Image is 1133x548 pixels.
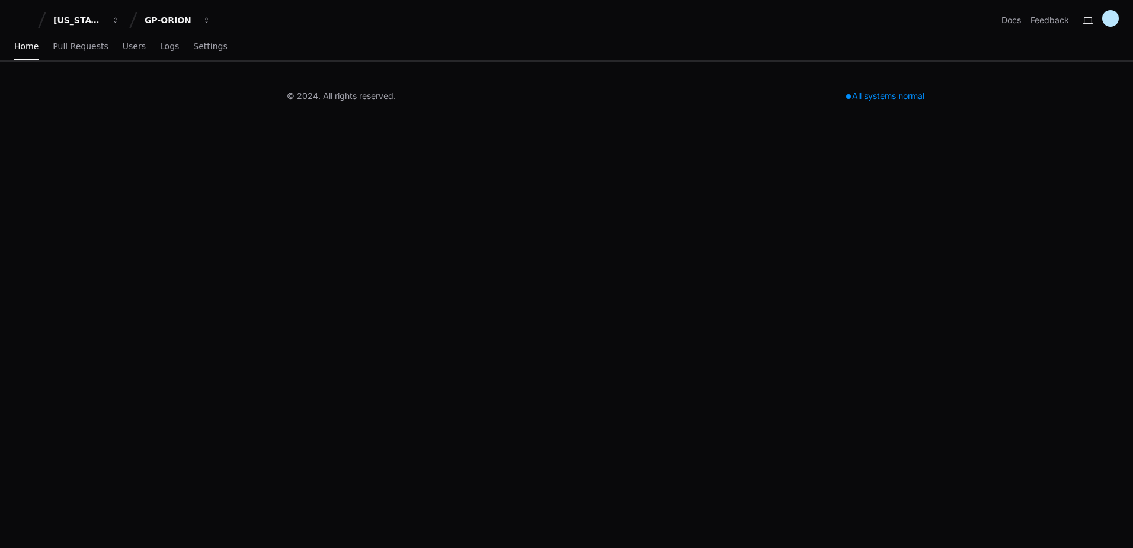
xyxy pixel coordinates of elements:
[140,9,216,31] button: GP-ORION
[287,90,396,102] div: © 2024. All rights reserved.
[14,43,39,50] span: Home
[160,33,179,60] a: Logs
[14,33,39,60] a: Home
[53,43,108,50] span: Pull Requests
[49,9,124,31] button: [US_STATE] Pacific
[53,14,104,26] div: [US_STATE] Pacific
[123,43,146,50] span: Users
[1001,14,1021,26] a: Docs
[53,33,108,60] a: Pull Requests
[1030,14,1069,26] button: Feedback
[193,33,227,60] a: Settings
[839,88,932,104] div: All systems normal
[123,33,146,60] a: Users
[160,43,179,50] span: Logs
[193,43,227,50] span: Settings
[145,14,196,26] div: GP-ORION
